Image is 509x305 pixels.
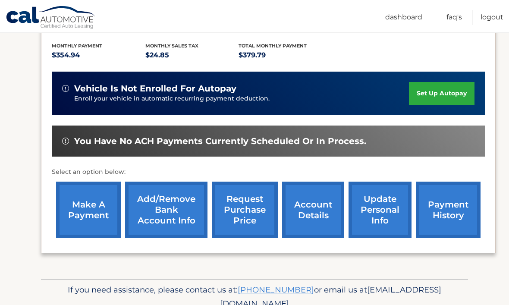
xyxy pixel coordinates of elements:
span: Monthly Payment [52,43,102,49]
p: $354.94 [52,49,145,61]
a: [PHONE_NUMBER] [238,285,314,295]
a: Add/Remove bank account info [125,182,207,238]
a: update personal info [349,182,412,238]
p: $379.79 [239,49,332,61]
span: vehicle is not enrolled for autopay [74,83,236,94]
span: Monthly sales Tax [145,43,198,49]
a: request purchase price [212,182,278,238]
a: Cal Automotive [6,6,96,31]
a: payment history [416,182,481,238]
a: FAQ's [446,10,462,25]
p: $24.85 [145,49,239,61]
p: Enroll your vehicle in automatic recurring payment deduction. [74,94,409,104]
a: account details [282,182,344,238]
img: alert-white.svg [62,85,69,92]
a: set up autopay [409,82,474,105]
img: alert-white.svg [62,138,69,145]
a: Dashboard [385,10,422,25]
span: You have no ACH payments currently scheduled or in process. [74,136,366,147]
a: make a payment [56,182,121,238]
span: Total Monthly Payment [239,43,307,49]
a: Logout [481,10,503,25]
p: Select an option below: [52,167,485,177]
